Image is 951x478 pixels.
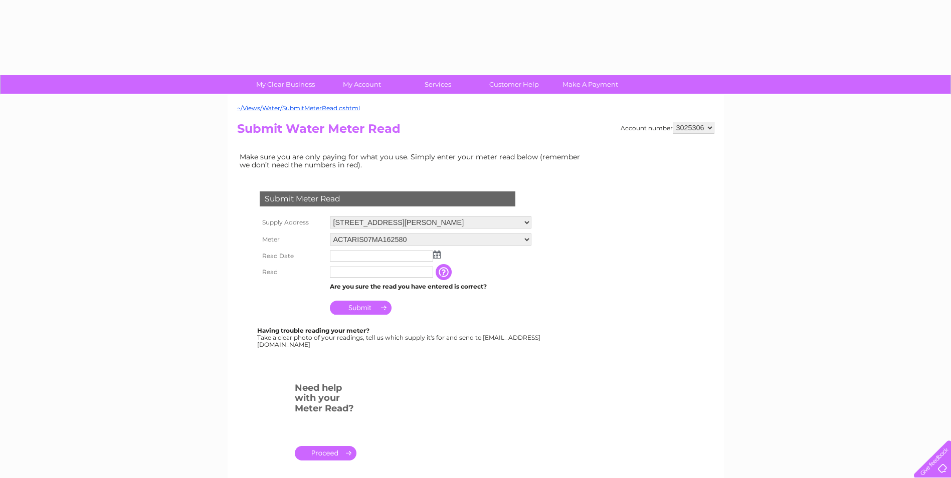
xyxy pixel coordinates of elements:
[237,150,588,171] td: Make sure you are only paying for what you use. Simply enter your meter read below (remember we d...
[257,327,369,334] b: Having trouble reading your meter?
[327,280,534,293] td: Are you sure the read you have entered is correct?
[257,264,327,280] th: Read
[473,75,555,94] a: Customer Help
[260,191,515,206] div: Submit Meter Read
[237,104,360,112] a: ~/Views/Water/SubmitMeterRead.cshtml
[257,214,327,231] th: Supply Address
[257,248,327,264] th: Read Date
[433,251,441,259] img: ...
[436,264,454,280] input: Information
[295,381,356,419] h3: Need help with your Meter Read?
[295,446,356,460] a: .
[330,301,392,315] input: Submit
[621,122,714,134] div: Account number
[244,75,327,94] a: My Clear Business
[397,75,479,94] a: Services
[549,75,632,94] a: Make A Payment
[320,75,403,94] a: My Account
[257,231,327,248] th: Meter
[257,327,542,348] div: Take a clear photo of your readings, tell us which supply it's for and send to [EMAIL_ADDRESS][DO...
[237,122,714,141] h2: Submit Water Meter Read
